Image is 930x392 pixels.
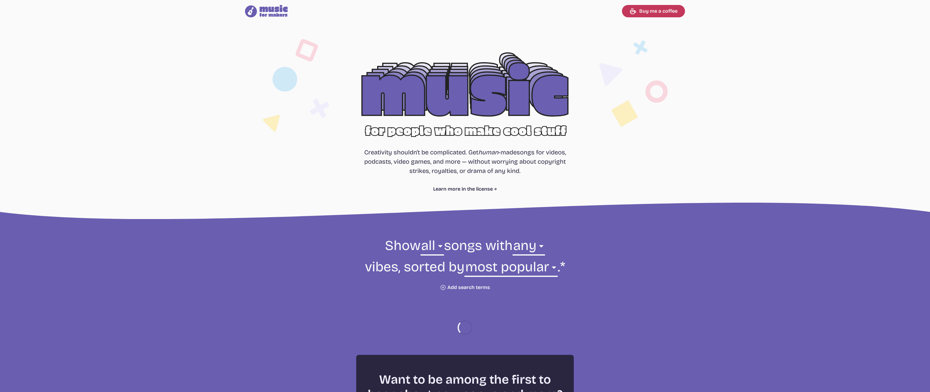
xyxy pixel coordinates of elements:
[440,284,490,291] button: Add search terms
[478,149,517,156] span: -made
[622,5,685,17] a: Buy me a coffee
[297,237,633,291] form: Show songs with vibes, sorted by .
[478,149,498,156] i: human
[433,185,497,193] a: Learn more in the license
[421,237,444,258] select: genre
[513,237,545,258] select: vibe
[464,258,557,279] select: sorting
[364,148,566,175] p: Creativity shouldn't be complicated. Get songs for videos, podcasts, video games, and more — with...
